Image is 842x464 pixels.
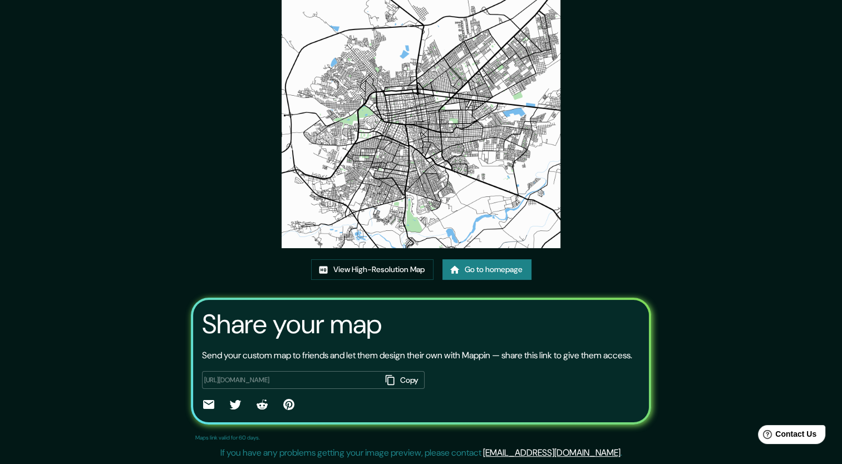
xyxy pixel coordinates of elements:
a: [EMAIL_ADDRESS][DOMAIN_NAME] [483,447,621,458]
a: Go to homepage [442,259,531,280]
iframe: Help widget launcher [743,421,830,452]
p: Maps link valid for 60 days. [195,433,260,442]
a: View High-Resolution Map [311,259,434,280]
p: If you have any problems getting your image preview, please contact . [220,446,622,460]
button: Copy [381,371,425,389]
h3: Share your map [202,309,382,340]
p: Send your custom map to friends and let them design their own with Mappin — share this link to gi... [202,349,632,362]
